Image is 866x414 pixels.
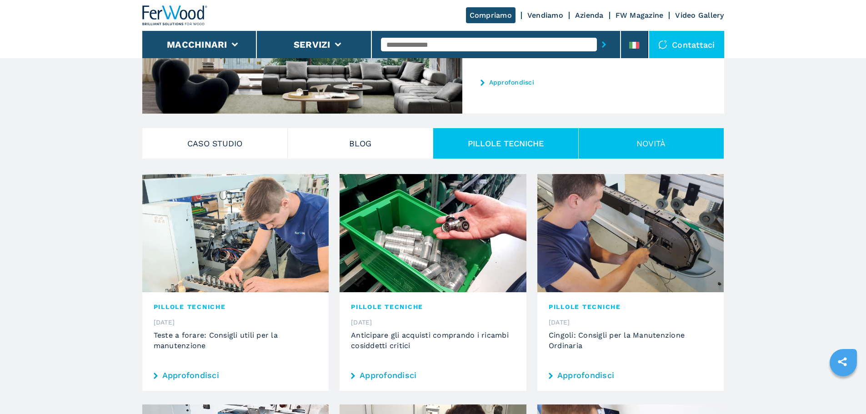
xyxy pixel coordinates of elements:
[142,174,329,292] img: Teste a forare: Consigli utili per la manutenzione
[597,34,611,55] button: submit-button
[549,330,713,351] h3: Cingoli: Consigli per la Manutenzione Ordinaria
[549,304,713,310] span: PILLOLE TECNICHE
[351,319,515,325] span: [DATE]
[351,371,515,379] a: Approfondisci
[154,330,318,351] h3: Teste a forare: Consigli utili per la manutenzione
[537,174,724,292] img: Cingoli: Consigli per la Manutenzione Ordinaria
[466,7,516,23] a: Compriamo
[154,304,318,310] span: PILLOLE TECNICHE
[167,39,227,50] button: Macchinari
[549,319,713,325] span: [DATE]
[827,373,859,407] iframe: Chat
[351,330,515,351] h3: Anticipare gli acquisti comprando i ricambi cosiddetti critici
[831,350,854,373] a: sharethis
[142,174,329,391] a: Teste a forare: Consigli utili per la manutenzionePILLOLE TECNICHE[DATE]Teste a forare: Consigli ...
[481,79,659,86] a: Approfondisci
[340,174,526,292] img: Anticipare gli acquisti comprando i ricambi cosiddetti critici
[527,11,563,20] a: Vendiamo
[549,371,713,379] a: Approfondisci
[579,128,724,159] button: Novità
[340,174,526,391] a: Anticipare gli acquisti comprando i ricambi cosiddetti criticiPILLOLE TECNICHE[DATE]Anticipare gl...
[142,5,208,25] img: Ferwood
[294,39,330,50] button: Servizi
[433,128,579,159] button: PILLOLE TECNICHE
[658,40,667,49] img: Contattaci
[649,31,724,58] div: Contattaci
[351,304,515,310] span: PILLOLE TECNICHE
[288,128,433,159] button: Blog
[675,11,724,20] a: Video Gallery
[154,371,318,379] a: Approfondisci
[142,128,288,159] button: CASO STUDIO
[154,319,318,325] span: [DATE]
[616,11,664,20] a: FW Magazine
[575,11,604,20] a: Azienda
[537,174,724,391] a: Cingoli: Consigli per la Manutenzione OrdinariaPILLOLE TECNICHE[DATE]Cingoli: Consigli per la Man...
